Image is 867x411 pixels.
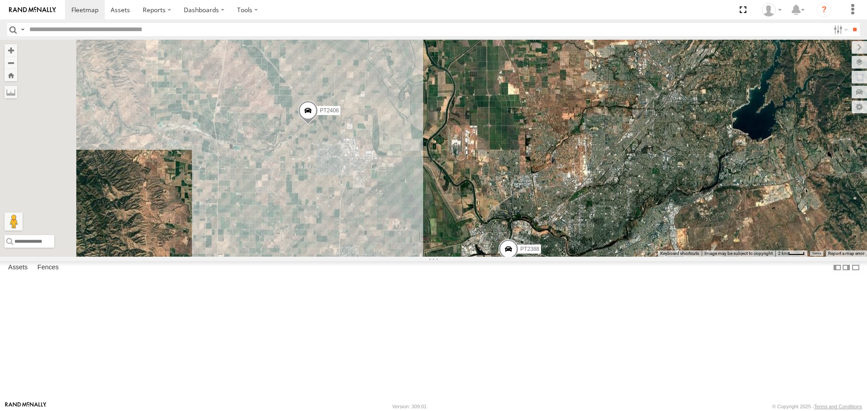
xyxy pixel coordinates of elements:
[320,107,339,114] span: PT2406
[5,56,17,69] button: Zoom out
[392,404,427,409] div: Version: 309.01
[33,262,63,274] label: Fences
[852,101,867,113] label: Map Settings
[19,23,26,36] label: Search Query
[851,261,860,274] label: Hide Summary Table
[5,86,17,98] label: Measure
[833,261,842,274] label: Dock Summary Table to the Left
[520,246,539,253] span: PT2388
[660,250,699,257] button: Keyboard shortcuts
[5,69,17,81] button: Zoom Home
[814,404,862,409] a: Terms and Conditions
[842,261,851,274] label: Dock Summary Table to the Right
[5,402,47,411] a: Visit our Website
[704,251,773,256] span: Image may be subject to copyright
[9,7,56,13] img: rand-logo.svg
[778,251,788,256] span: 2 km
[812,251,821,255] a: Terms (opens in new tab)
[817,3,831,17] i: ?
[5,212,23,231] button: Drag Pegman onto the map to open Street View
[5,44,17,56] button: Zoom in
[4,262,32,274] label: Assets
[759,3,785,17] div: David Lowrie
[828,251,864,256] a: Report a map error
[775,250,807,257] button: Map Scale: 2 km per 33 pixels
[830,23,849,36] label: Search Filter Options
[772,404,862,409] div: © Copyright 2025 -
